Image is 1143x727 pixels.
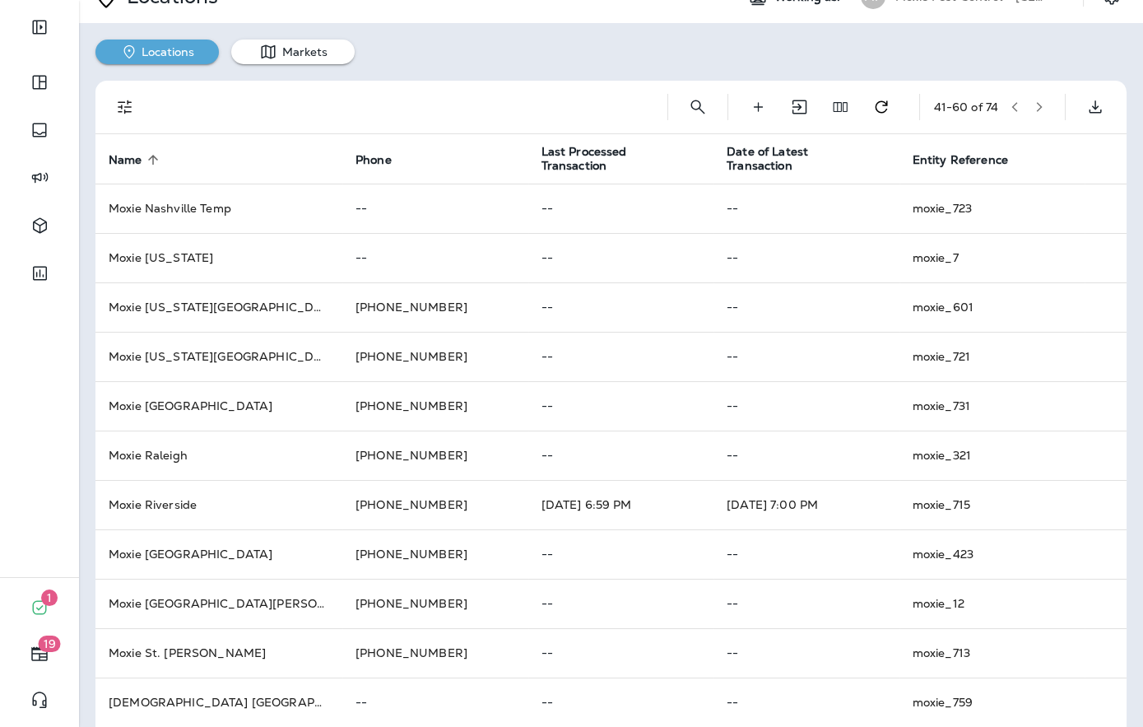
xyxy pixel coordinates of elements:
span: Refresh transaction statistics [865,98,898,113]
p: -- [541,202,701,215]
td: [DATE] 7:00 PM [713,480,899,529]
td: moxie_7 [899,233,1127,282]
p: -- [727,301,886,314]
td: Moxie St. [PERSON_NAME] [95,628,342,678]
p: -- [541,597,701,610]
button: Create Location [741,91,774,123]
button: Filters [109,91,142,123]
p: -- [727,449,886,462]
p: -- [355,202,515,215]
p: -- [355,696,515,709]
button: 1 [16,591,63,624]
span: 1 [41,590,58,606]
span: Date of Latest Transaction [727,145,871,173]
td: Moxie Raleigh [95,431,342,480]
td: [PHONE_NUMBER] [342,431,528,480]
td: moxie_759 [899,678,1127,727]
button: Export as CSV [1079,91,1112,123]
td: moxie_321 [899,431,1127,480]
td: moxie_601 [899,282,1127,332]
p: -- [541,350,701,363]
td: [DEMOGRAPHIC_DATA] [GEOGRAPHIC_DATA] [95,678,342,727]
span: Last Processed Transaction [541,145,708,173]
td: [DATE] 6:59 PM [528,480,714,529]
button: 19 [16,637,63,670]
p: -- [541,399,701,412]
td: Moxie [GEOGRAPHIC_DATA][PERSON_NAME] [95,579,342,628]
td: [PHONE_NUMBER] [342,579,528,628]
td: moxie_721 [899,332,1127,381]
div: 41 - 60 of 74 [933,100,998,114]
button: Locations [95,40,219,64]
span: Entity Reference [913,152,1029,167]
td: moxie_723 [899,184,1127,233]
td: moxie_423 [899,529,1127,579]
button: Edit Fields [824,91,857,123]
button: Search Locations [681,91,714,123]
td: moxie_715 [899,480,1127,529]
p: -- [727,646,886,659]
td: Moxie [GEOGRAPHIC_DATA] [95,529,342,579]
td: Moxie [US_STATE][GEOGRAPHIC_DATA] [95,282,342,332]
td: [PHONE_NUMBER] [342,529,528,579]
button: Expand Sidebar [16,11,63,44]
td: [PHONE_NUMBER] [342,282,528,332]
span: Phone [355,153,392,167]
p: -- [355,251,515,264]
span: 19 [39,636,61,652]
p: -- [541,646,701,659]
td: Moxie [GEOGRAPHIC_DATA] [95,381,342,431]
span: Phone [355,152,413,167]
p: -- [541,251,701,264]
td: moxie_12 [899,579,1127,628]
p: -- [541,696,701,709]
span: Name [109,152,164,167]
span: Last Processed Transaction [541,145,686,173]
span: Date of Latest Transaction [727,145,893,173]
td: Moxie Nashville Temp [95,184,342,233]
p: -- [541,301,701,314]
td: [PHONE_NUMBER] [342,628,528,678]
td: [PHONE_NUMBER] [342,381,528,431]
button: Markets [231,40,355,64]
td: Moxie Riverside [95,480,342,529]
td: [PHONE_NUMBER] [342,480,528,529]
p: -- [727,597,886,610]
span: Name [109,153,142,167]
p: -- [727,399,886,412]
span: Entity Reference [913,153,1008,167]
td: moxie_713 [899,628,1127,678]
p: -- [727,548,886,561]
button: Import Locations [783,91,815,123]
p: -- [727,350,886,363]
p: -- [727,696,886,709]
td: [PHONE_NUMBER] [342,332,528,381]
td: Moxie [US_STATE][GEOGRAPHIC_DATA] - [GEOGRAPHIC_DATA] [95,332,342,381]
td: moxie_731 [899,381,1127,431]
p: -- [727,202,886,215]
p: -- [541,548,701,561]
td: Moxie [US_STATE] [95,233,342,282]
p: -- [541,449,701,462]
p: -- [727,251,886,264]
